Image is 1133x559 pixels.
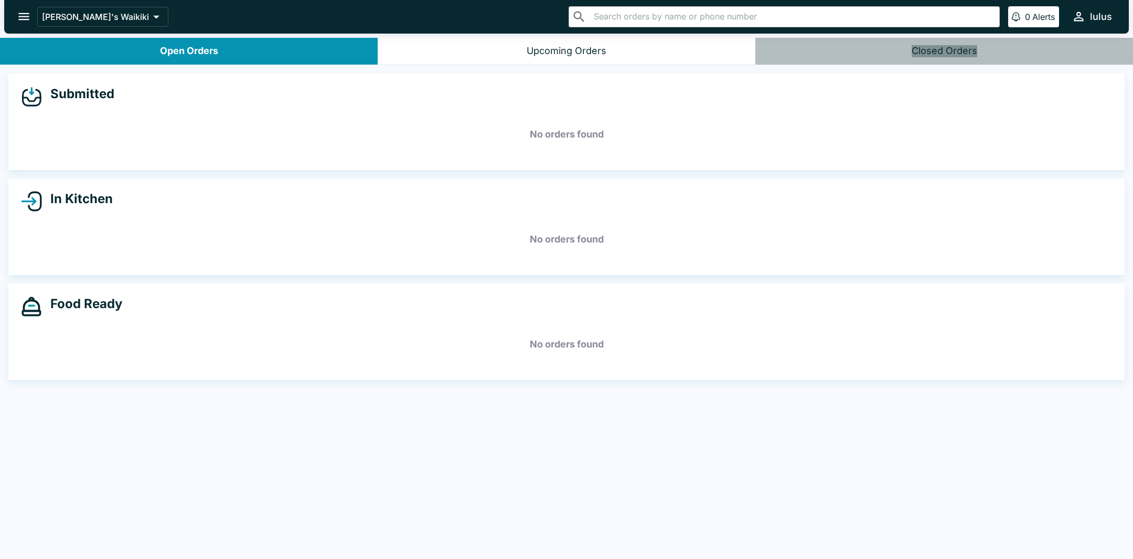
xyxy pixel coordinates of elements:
p: Alerts [1032,12,1055,22]
h4: Submitted [42,86,114,102]
h5: No orders found [21,115,1112,153]
div: Open Orders [160,45,218,57]
button: [PERSON_NAME]'s Waikiki [37,7,168,27]
button: open drawer [10,3,37,30]
div: Closed Orders [912,45,977,57]
h5: No orders found [21,220,1112,258]
button: lulus [1067,5,1116,28]
h5: No orders found [21,325,1112,363]
h4: In Kitchen [42,191,113,207]
div: lulus [1090,10,1112,23]
h4: Food Ready [42,296,122,312]
div: Upcoming Orders [527,45,606,57]
p: 0 [1025,12,1030,22]
input: Search orders by name or phone number [591,9,995,24]
p: [PERSON_NAME]'s Waikiki [42,12,149,22]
